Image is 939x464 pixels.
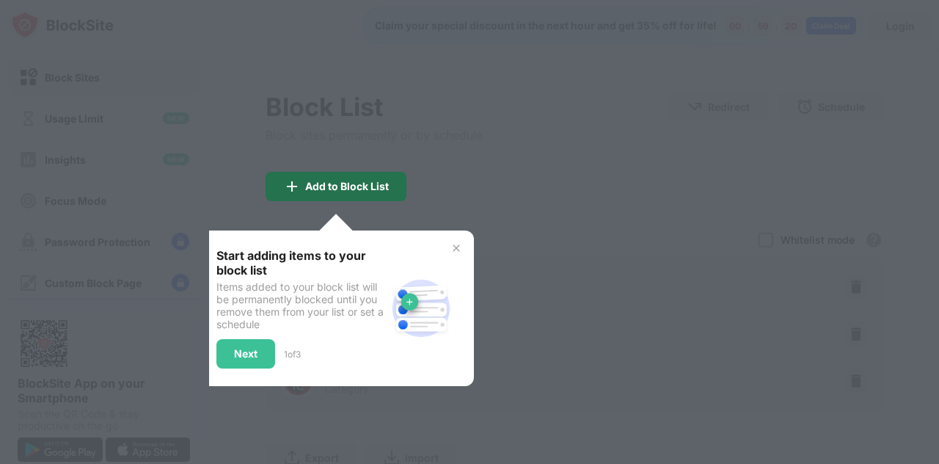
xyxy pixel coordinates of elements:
[305,181,389,192] div: Add to Block List
[386,273,456,344] img: block-site.svg
[216,248,386,278] div: Start adding items to your block list
[284,349,301,360] div: 1 of 3
[450,242,462,254] img: x-button.svg
[216,280,386,330] div: Items added to your block list will be permanently blocked until you remove them from your list o...
[234,348,257,360] div: Next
